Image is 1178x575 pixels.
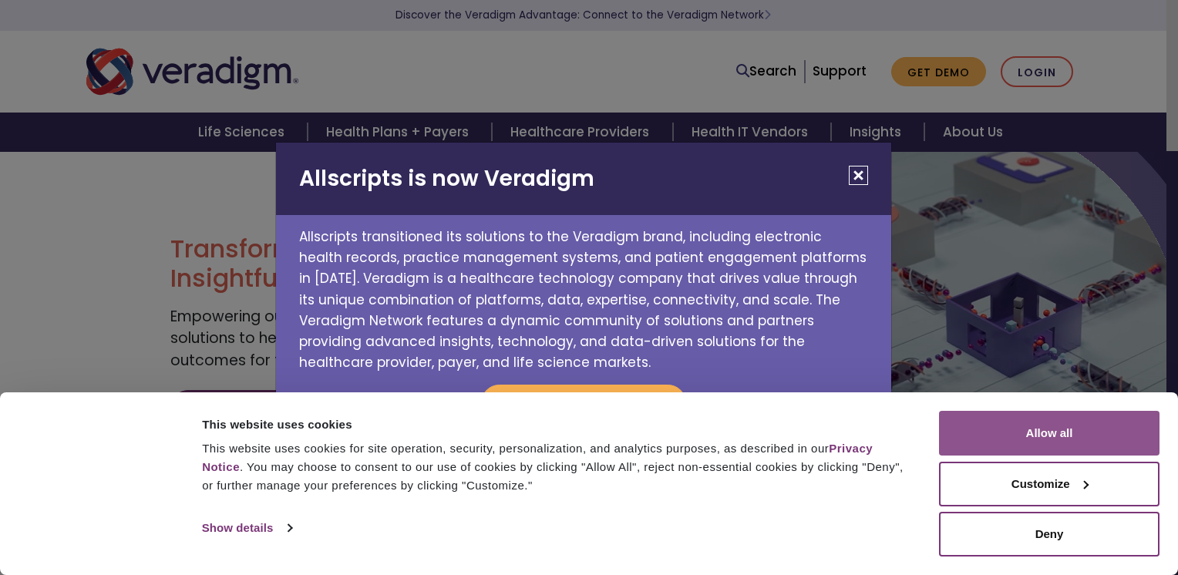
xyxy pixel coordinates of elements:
[276,143,891,215] h2: Allscripts is now Veradigm
[481,385,686,420] button: Continue to Veradigm
[202,439,904,495] div: This website uses cookies for site operation, security, personalization, and analytics purposes, ...
[939,462,1159,506] button: Customize
[276,215,891,373] p: Allscripts transitioned its solutions to the Veradigm brand, including electronic health records,...
[939,512,1159,557] button: Deny
[849,166,868,185] button: Close
[939,411,1159,456] button: Allow all
[202,516,291,540] a: Show details
[202,415,904,434] div: This website uses cookies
